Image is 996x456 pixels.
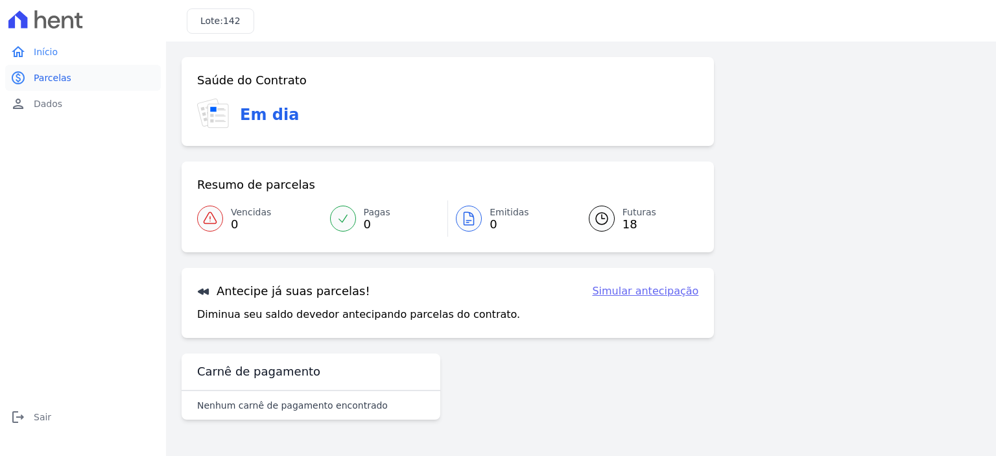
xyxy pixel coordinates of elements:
i: person [10,96,26,112]
a: logoutSair [5,404,161,430]
span: Pagas [364,206,390,219]
span: 18 [622,219,656,230]
a: Futuras 18 [573,200,699,237]
a: Pagas 0 [322,200,448,237]
p: Diminua seu saldo devedor antecipando parcelas do contrato. [197,307,520,322]
span: 0 [490,219,529,230]
span: Vencidas [231,206,271,219]
span: 0 [231,219,271,230]
a: Vencidas 0 [197,200,322,237]
a: homeInício [5,39,161,65]
span: 0 [364,219,390,230]
span: Início [34,45,58,58]
h3: Carnê de pagamento [197,364,320,379]
span: 142 [223,16,241,26]
p: Nenhum carnê de pagamento encontrado [197,399,388,412]
i: paid [10,70,26,86]
h3: Saúde do Contrato [197,73,307,88]
i: home [10,44,26,60]
h3: Antecipe já suas parcelas! [197,283,370,299]
a: Simular antecipação [592,283,698,299]
span: Parcelas [34,71,71,84]
span: Dados [34,97,62,110]
span: Futuras [622,206,656,219]
h3: Em dia [240,103,299,126]
h3: Resumo de parcelas [197,177,315,193]
span: Sair [34,411,51,424]
span: Emitidas [490,206,529,219]
a: paidParcelas [5,65,161,91]
i: logout [10,409,26,425]
a: personDados [5,91,161,117]
h3: Lote: [200,14,241,28]
a: Emitidas 0 [448,200,573,237]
